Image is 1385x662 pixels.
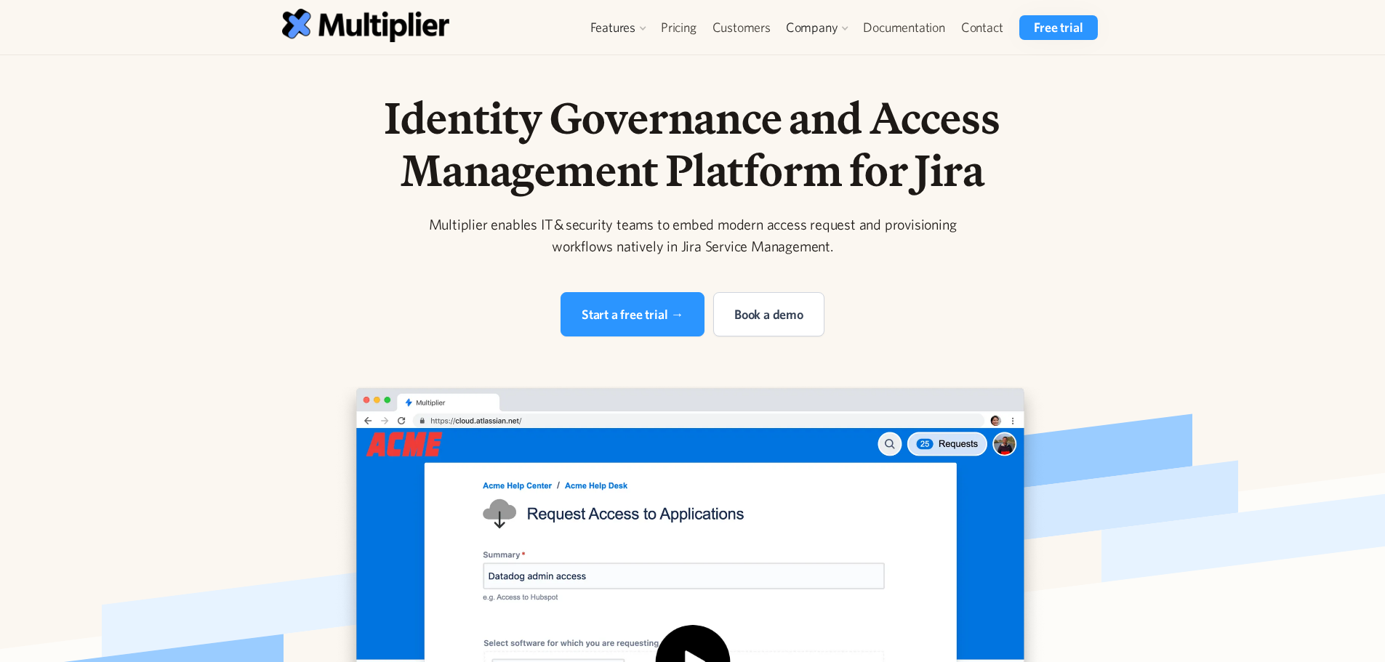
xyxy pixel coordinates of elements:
a: Customers [704,15,779,40]
div: Start a free trial → [582,304,683,324]
div: Book a demo [734,304,803,324]
a: Pricing [653,15,704,40]
div: Company [779,15,856,40]
div: Multiplier enables IT & security teams to embed modern access request and provisioning workflows ... [414,214,972,257]
div: Company [786,19,838,36]
div: Features [583,15,653,40]
a: Start a free trial → [561,292,704,336]
a: Book a demo [713,292,824,336]
a: Documentation [855,15,952,40]
a: Free trial [1019,15,1097,40]
a: Contact [953,15,1011,40]
h1: Identity Governance and Access Management Platform for Jira [321,92,1065,196]
div: Features [590,19,635,36]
